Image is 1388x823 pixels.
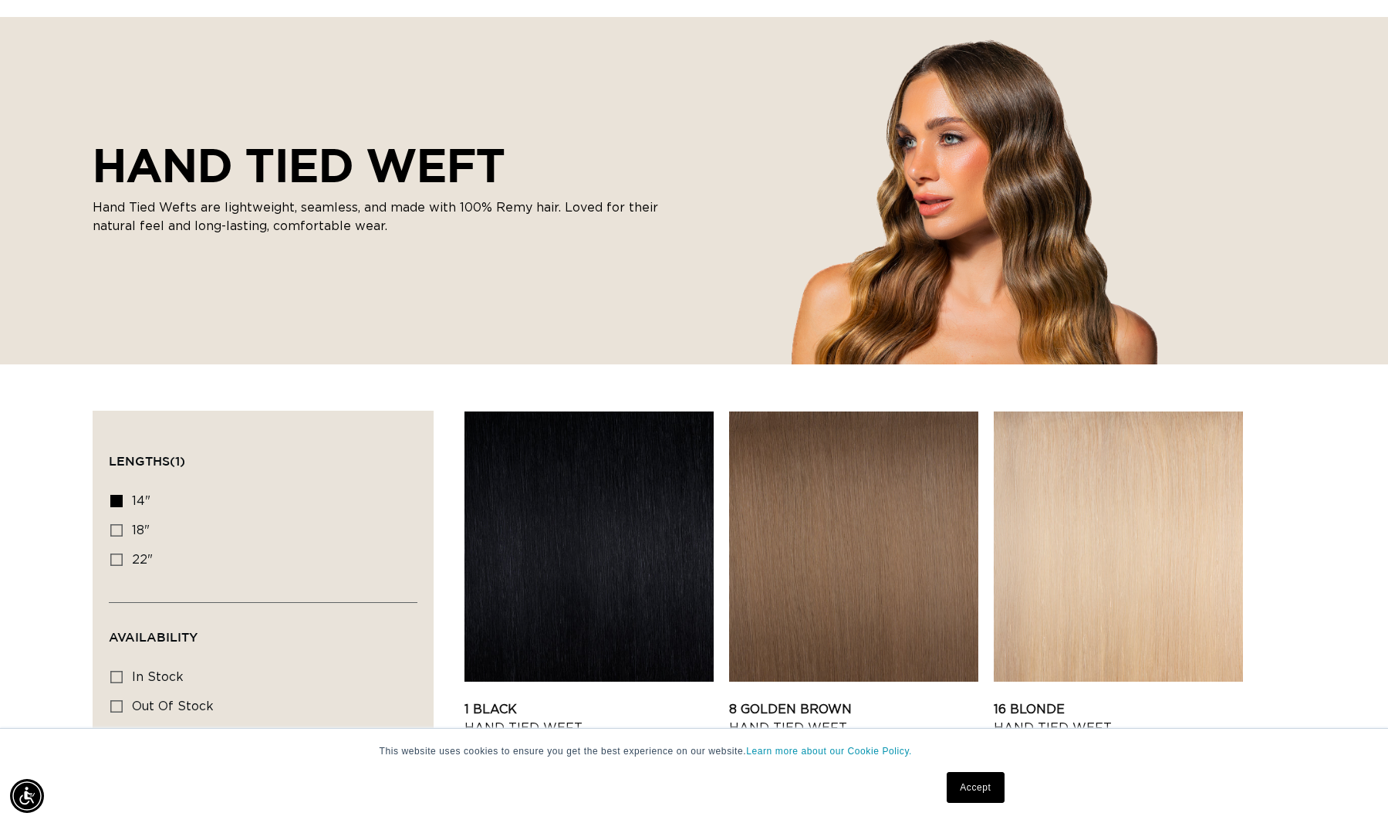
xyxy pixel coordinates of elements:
a: Accept [947,772,1004,803]
summary: Lengths (1 selected) [109,427,417,483]
summary: Availability (0 selected) [109,603,417,659]
span: Availability [109,630,198,644]
span: 18" [132,524,150,537]
p: This website uses cookies to ensure you get the best experience on our website. [380,744,1009,758]
span: Lengths [109,454,185,468]
a: 1 Black Hand Tied Weft [464,700,714,737]
span: 22" [132,554,153,566]
span: In stock [132,671,184,683]
div: Accessibility Menu [10,779,44,813]
a: 8 Golden Brown Hand Tied Weft [729,700,978,737]
p: Hand Tied Wefts are lightweight, seamless, and made with 100% Remy hair. Loved for their natural ... [93,198,679,235]
span: Out of stock [132,700,214,713]
span: 14" [132,495,150,507]
span: (1) [170,454,185,468]
iframe: Chat Widget [1311,749,1388,823]
h2: HAND TIED WEFT [93,138,679,192]
a: 16 Blonde Hand Tied Weft [994,700,1243,737]
a: Learn more about our Cookie Policy. [746,746,912,757]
